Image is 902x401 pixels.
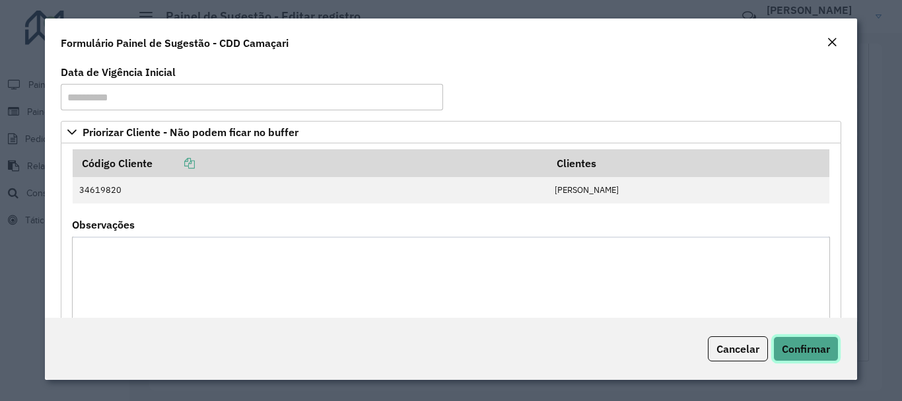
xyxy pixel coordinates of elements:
[773,336,839,361] button: Confirmar
[716,342,759,355] span: Cancelar
[782,342,830,355] span: Confirmar
[153,157,195,170] a: Copiar
[73,177,548,203] td: 34619820
[61,121,841,143] a: Priorizar Cliente - Não podem ficar no buffer
[61,35,289,51] h4: Formulário Painel de Sugestão - CDD Camaçari
[547,177,829,203] td: [PERSON_NAME]
[823,34,841,52] button: Close
[83,127,298,137] span: Priorizar Cliente - Não podem ficar no buffer
[827,37,837,48] em: Fechar
[61,64,176,80] label: Data de Vigência Inicial
[72,217,135,233] label: Observações
[73,149,548,177] th: Código Cliente
[708,336,768,361] button: Cancelar
[61,143,841,365] div: Priorizar Cliente - Não podem ficar no buffer
[547,149,829,177] th: Clientes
